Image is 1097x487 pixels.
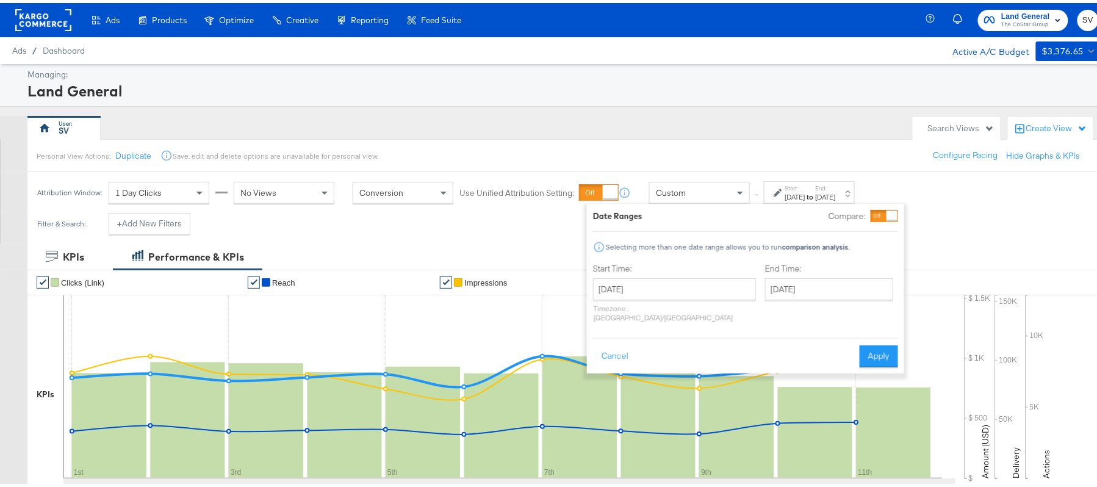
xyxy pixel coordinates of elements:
[782,239,849,248] strong: comparison analysis
[1001,17,1050,27] span: The CoStar Group
[240,184,276,195] span: No Views
[37,148,110,158] div: Personal View Actions:
[37,186,103,194] div: Attribution Window:
[248,273,260,286] a: ✔
[1042,41,1084,56] div: $3,376.65
[272,275,295,284] span: Reach
[1026,120,1087,132] div: Create View
[925,142,1007,164] button: Configure Pacing
[1011,444,1022,475] text: Delivery
[816,189,836,199] div: [DATE]
[928,120,994,131] div: Search Views
[785,181,805,189] label: Start:
[37,273,49,286] a: ✔
[785,189,805,199] div: [DATE]
[59,122,69,134] div: SV
[805,189,816,198] strong: to
[421,12,461,22] span: Feed Suite
[1082,10,1094,24] span: SV
[605,240,851,248] div: Selecting more than one date range allows you to run .
[106,12,120,22] span: Ads
[751,190,763,194] span: ↑
[117,215,122,226] strong: +
[27,66,1096,78] div: Managing:
[656,184,686,195] span: Custom
[37,217,86,225] div: Filter & Search:
[765,260,898,272] label: End Time:
[593,207,642,219] div: Date Ranges
[63,247,84,261] div: KPIs
[593,342,637,364] button: Cancel
[359,184,403,195] span: Conversion
[1007,147,1081,159] button: Hide Graphs & KPIs
[816,181,836,189] label: End:
[459,184,574,196] label: Use Unified Attribution Setting:
[940,38,1030,57] div: Active A/C Budget
[980,422,991,475] text: Amount (USD)
[1041,447,1052,475] text: Actions
[464,275,507,284] span: Impressions
[152,12,187,22] span: Products
[829,207,866,219] label: Compare:
[351,12,389,22] span: Reporting
[148,247,244,261] div: Performance & KPIs
[37,386,54,397] div: KPIs
[109,210,190,232] button: +Add New Filters
[593,301,756,319] p: Timezone: [GEOGRAPHIC_DATA]/[GEOGRAPHIC_DATA]
[219,12,254,22] span: Optimize
[286,12,318,22] span: Creative
[978,7,1068,28] button: Land GeneralThe CoStar Group
[27,78,1096,98] div: Land General
[61,275,104,284] span: Clicks (Link)
[115,184,162,195] span: 1 Day Clicks
[593,260,756,272] label: Start Time:
[43,43,85,52] a: Dashboard
[26,43,43,52] span: /
[115,147,151,159] button: Duplicate
[1001,7,1050,20] span: Land General
[860,342,898,364] button: Apply
[440,273,452,286] a: ✔
[173,148,378,158] div: Save, edit and delete options are unavailable for personal view.
[12,43,26,52] span: Ads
